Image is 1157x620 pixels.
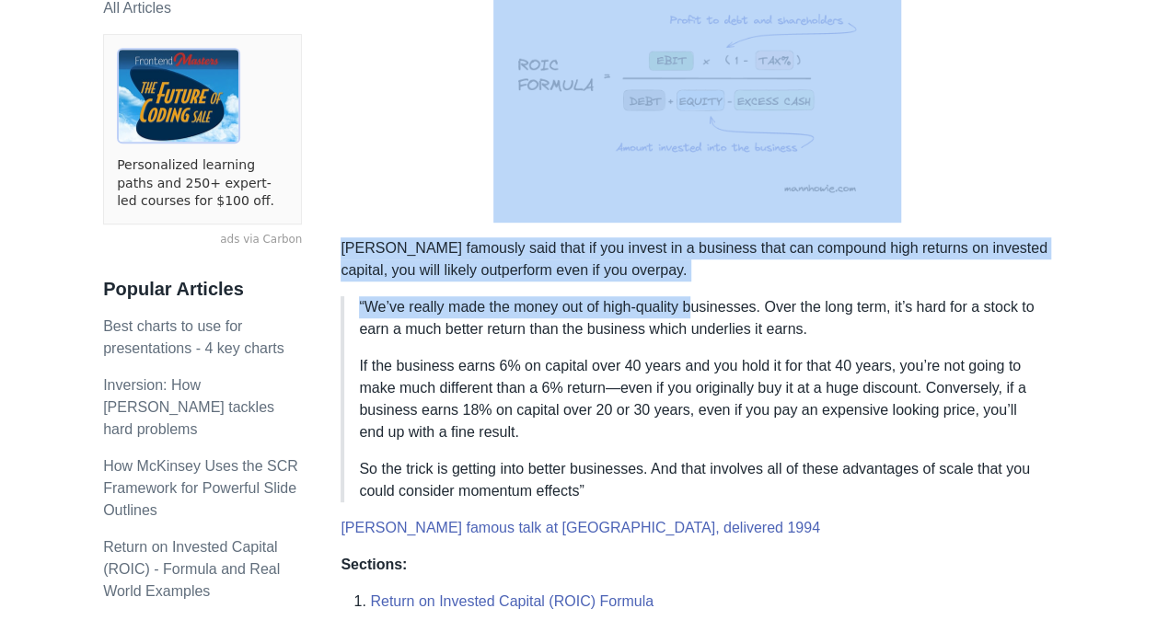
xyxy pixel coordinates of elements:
p: So the trick is getting into better businesses. And that involves all of these advantages of scal... [359,458,1039,502]
a: Inversion: How [PERSON_NAME] tackles hard problems [103,377,274,437]
h3: Popular Articles [103,278,302,301]
p: [PERSON_NAME] famously said that if you invest in a business that can compound high returns on in... [341,237,1054,281]
strong: Sections: [341,557,407,572]
a: Personalized learning paths and 250+ expert-led courses for $100 off. [117,156,288,211]
a: Best charts to use for presentations - 4 key charts [103,318,284,356]
a: [PERSON_NAME] famous talk at [GEOGRAPHIC_DATA], delivered 1994 [341,520,819,535]
a: Return on Invested Capital (ROIC) - Formula and Real World Examples [103,539,280,599]
a: Return on Invested Capital (ROIC) Formula [370,593,654,609]
img: ads via Carbon [117,48,240,144]
p: If the business earns 6% on capital over 40 years and you hold it for that 40 years, you’re not g... [359,355,1039,443]
p: “We’ve really made the money out of high-quality businesses. Over the long term, it’s hard for a ... [359,296,1039,340]
a: ads via Carbon [103,232,302,248]
a: How McKinsey Uses the SCR Framework for Powerful Slide Outlines [103,458,298,518]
